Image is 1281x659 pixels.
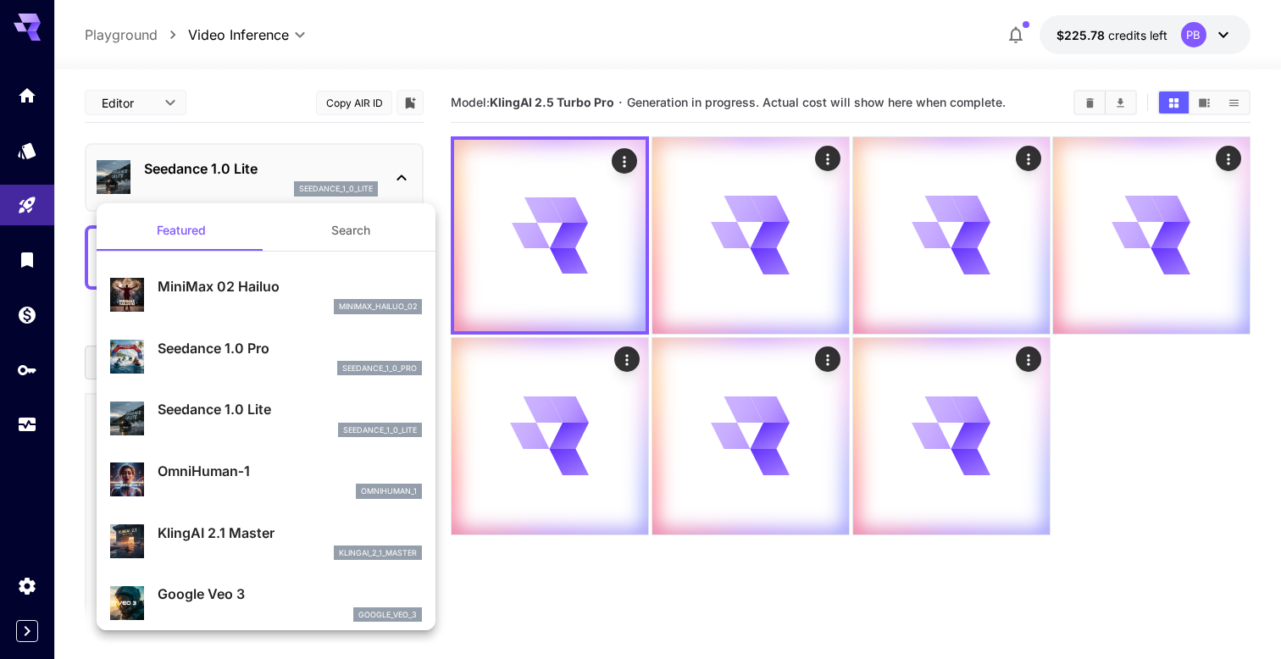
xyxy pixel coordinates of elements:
[158,399,422,419] p: Seedance 1.0 Lite
[266,210,435,251] button: Search
[110,331,422,383] div: Seedance 1.0 Proseedance_1_0_pro
[110,516,422,568] div: KlingAI 2.1 Masterklingai_2_1_master
[110,454,422,506] div: OmniHuman‑1omnihuman_1
[358,609,417,621] p: google_veo_3
[158,584,422,604] p: Google Veo 3
[339,547,417,559] p: klingai_2_1_master
[158,276,422,296] p: MiniMax 02 Hailuo
[110,577,422,629] div: Google Veo 3google_veo_3
[110,269,422,321] div: MiniMax 02 Hailuominimax_hailuo_02
[158,461,422,481] p: OmniHuman‑1
[361,485,417,497] p: omnihuman_1
[158,338,422,358] p: Seedance 1.0 Pro
[158,523,422,543] p: KlingAI 2.1 Master
[339,301,417,313] p: minimax_hailuo_02
[342,363,417,374] p: seedance_1_0_pro
[343,424,417,436] p: seedance_1_0_lite
[110,392,422,444] div: Seedance 1.0 Liteseedance_1_0_lite
[97,210,266,251] button: Featured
